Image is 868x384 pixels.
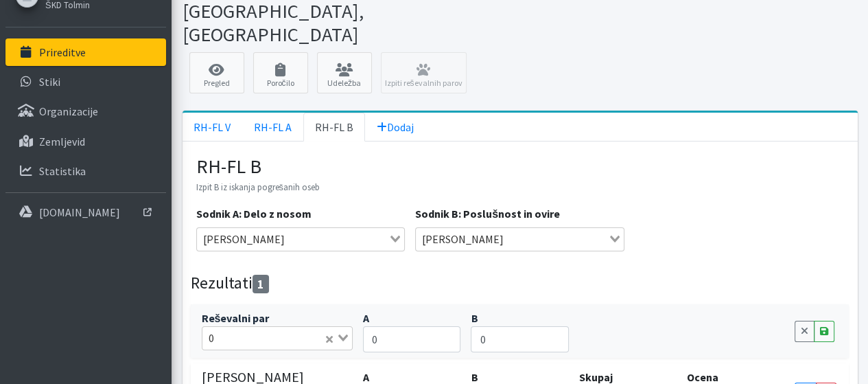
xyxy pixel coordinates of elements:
strong: A [363,311,369,325]
span: [PERSON_NAME] [419,231,507,247]
a: Udeležba [317,52,372,93]
a: Poročilo [253,52,308,93]
span: Dodaj [377,120,414,134]
a: Statistika [5,157,166,185]
div: Search for option [196,227,406,251]
input: Search for option [290,231,388,247]
strong: B [471,370,478,384]
a: Organizacije [5,98,166,125]
a: Pregled [189,52,244,93]
div: Search for option [415,227,624,251]
p: Statistika [39,164,86,178]
span: 1 [253,275,269,293]
label: Sodnik A: Delo z nosom [196,205,312,222]
p: Prireditve [39,45,86,59]
p: [DOMAIN_NAME] [39,205,120,219]
span: [PERSON_NAME] [200,231,288,247]
h4: Rezultati [191,273,269,294]
a: RH-FL V [183,113,242,142]
strong: Ocena [687,370,718,384]
strong: Reševalni par [202,311,270,325]
div: Search for option [202,326,353,350]
label: Sodnik B: Poslušnost in ovire [415,205,560,222]
a: Stiki [5,68,166,95]
p: Zemljevid [39,135,85,148]
a: RH-FL A [242,113,303,142]
input: Search for option [508,231,607,247]
strong: A [363,370,369,384]
span: 0 [205,330,218,346]
strong: Skupaj [579,370,613,384]
strong: B [471,311,478,325]
a: Dodaj [365,113,425,142]
a: [DOMAIN_NAME] [5,199,166,226]
a: Prireditve [5,38,166,66]
p: Organizacije [39,104,98,118]
h3: RH-FL B [196,155,844,179]
p: Stiki [39,75,60,89]
a: Zemljevid [5,128,166,155]
input: Search for option [219,330,323,346]
button: Clear Selected [326,330,333,346]
small: Izpit B iz iskanja pogrešanih oseb [196,181,320,192]
a: RH-FL B [303,113,365,142]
